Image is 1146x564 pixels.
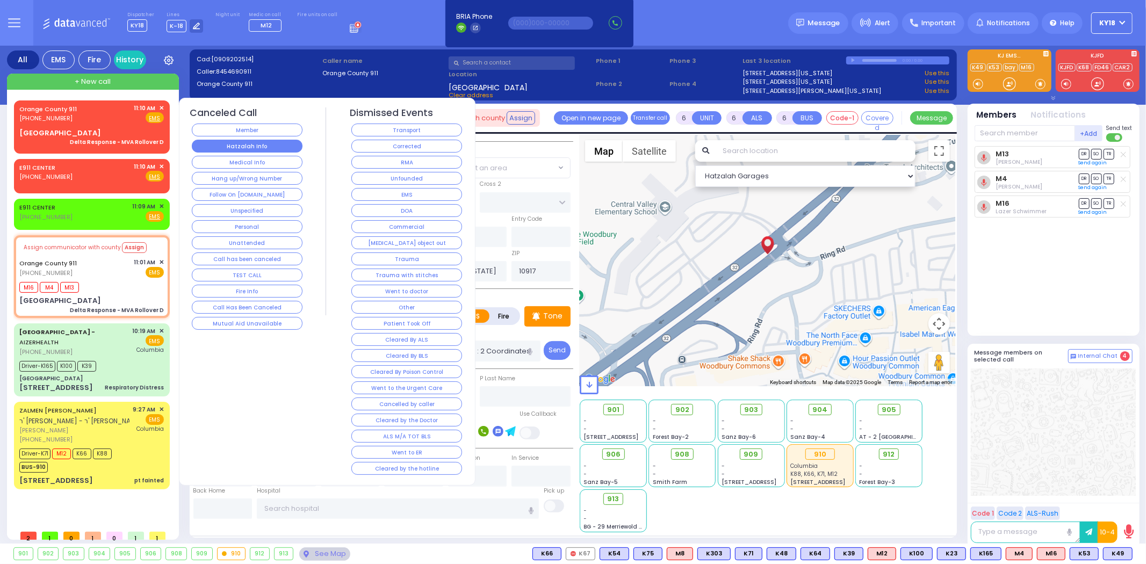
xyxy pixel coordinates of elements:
img: red-radio-icon.svg [571,551,576,556]
label: Entry Code [511,215,542,223]
div: BLS [697,547,731,560]
span: DR [1079,173,1090,184]
span: Levy Friedman [996,158,1042,166]
span: 913 [608,494,619,504]
a: ZALMEN [PERSON_NAME] [19,406,97,415]
div: 912 [250,548,269,560]
span: Columbia [136,346,164,354]
span: K-18 [167,20,186,32]
button: BUS [792,111,822,125]
button: TEST CALL [192,269,302,281]
div: EMS [42,50,75,69]
span: - [790,417,794,425]
button: Member [192,124,302,136]
span: - [653,417,656,425]
button: Assign [507,111,535,124]
span: K39 [77,361,96,372]
button: Fire Info [192,285,302,298]
button: Went to ER [351,446,462,459]
button: Send [544,341,571,360]
button: ALS [743,111,772,125]
span: EMS [146,267,164,278]
button: Hatzalah Info [192,140,302,153]
span: [GEOGRAPHIC_DATA] [449,82,528,91]
span: 8454690911 [216,67,251,76]
span: SO [1091,198,1102,208]
a: [STREET_ADDRESS][US_STATE] [743,77,833,86]
button: UNIT [692,111,722,125]
a: Send again [1079,209,1107,215]
span: - [790,425,794,433]
button: EMS [351,188,462,201]
div: BLS [900,547,933,560]
button: Follow On [DOMAIN_NAME] [192,188,302,201]
button: Map camera controls [928,313,950,335]
span: - [653,470,656,478]
button: Transfer call [631,111,670,125]
span: Sanz Bay-5 [584,478,618,486]
span: 902 [675,404,689,415]
a: Send again [1079,160,1107,166]
button: Internal Chat 4 [1068,349,1133,363]
span: M12 [52,449,71,459]
a: [STREET_ADDRESS][PERSON_NAME][US_STATE] [743,86,882,96]
span: 905 [882,404,896,415]
img: comment-alt.png [1071,354,1076,359]
button: Commercial [351,220,462,233]
button: Code 2 [997,507,1024,520]
div: See map [299,547,350,561]
u: EMS [149,114,161,122]
span: 909 [744,449,759,460]
button: Patient Took Off [351,317,462,330]
div: ALS KJ [667,547,693,560]
label: P Last Name [480,374,515,383]
div: 903 [63,548,84,560]
div: 910 [805,449,835,460]
span: Forest Bay-3 [860,478,896,486]
button: RMA [351,156,462,169]
div: K67 [566,547,595,560]
span: - [584,417,587,425]
span: Send text [1106,124,1133,132]
span: - [722,417,725,425]
button: Message [910,111,953,125]
span: Driver-K71 [19,449,51,459]
button: ALS M/A TOT BLS [351,430,462,443]
u: EMS [149,213,161,221]
div: [GEOGRAPHIC_DATA] [19,374,83,382]
div: BLS [1103,547,1133,560]
div: M8 [667,547,693,560]
div: Respiratory Distress [105,384,164,392]
button: DOA [351,204,462,217]
span: Columbia [790,462,818,470]
span: - [584,515,587,523]
span: Phone 3 [669,56,739,66]
a: E911 CENTER [19,203,55,212]
span: K88 [93,449,112,459]
span: ✕ [159,405,164,414]
label: Back Home [193,487,226,495]
span: Avrohom Yitzchok Flohr [996,183,1042,191]
div: 905 [115,548,135,560]
span: - [860,470,863,478]
button: Covered [861,111,893,125]
a: K68 [1077,63,1092,71]
label: Cross 2 [480,180,501,189]
div: 909 [192,548,212,560]
div: BLS [1070,547,1099,560]
span: - [653,425,656,433]
a: M16 [1019,63,1034,71]
span: M13 [60,282,79,293]
span: [PHONE_NUMBER] [19,114,73,122]
span: Notifications [987,18,1030,28]
input: (000)000-00000 [508,17,593,30]
span: 908 [675,449,689,460]
button: Unspecified [192,204,302,217]
a: K53 [987,63,1002,71]
span: ✕ [159,202,164,211]
span: K100 [57,361,76,372]
span: 9:27 AM [133,406,156,414]
div: 906 [141,548,161,560]
span: Phone 4 [669,79,739,89]
span: 906 [606,449,621,460]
